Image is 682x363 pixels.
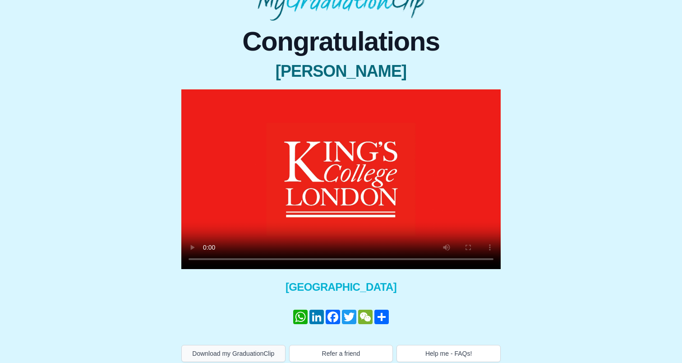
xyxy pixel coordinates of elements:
a: Facebook [325,310,341,324]
a: Share [373,310,390,324]
button: Refer a friend [289,345,393,362]
a: WeChat [357,310,373,324]
span: Congratulations [181,28,501,55]
a: WhatsApp [292,310,309,324]
a: Twitter [341,310,357,324]
span: [GEOGRAPHIC_DATA] [181,280,501,294]
button: Help me - FAQs! [396,345,501,362]
a: LinkedIn [309,310,325,324]
span: [PERSON_NAME] [181,62,501,80]
button: Download my GraduationClip [181,345,286,362]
